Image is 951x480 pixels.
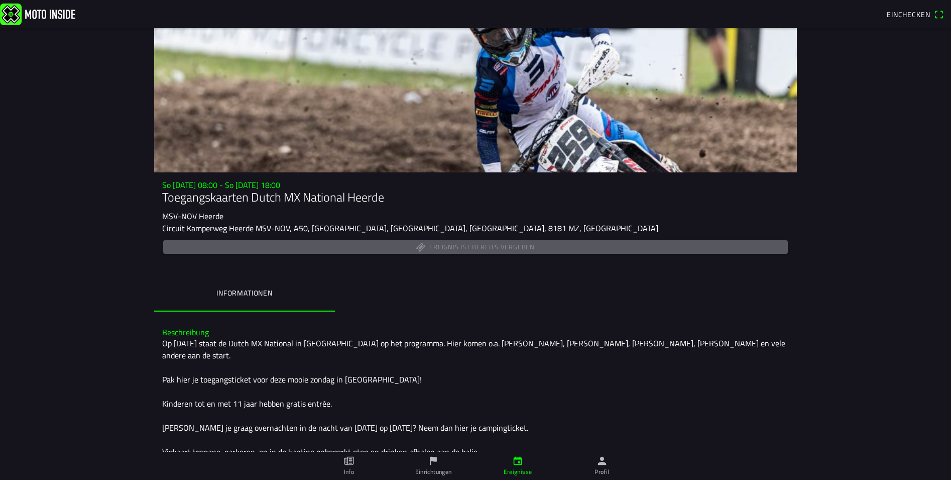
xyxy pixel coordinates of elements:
span: Einchecken [887,9,930,20]
ion-icon: Kalender [512,455,523,466]
ion-label: Einrichtungen [415,467,452,476]
ion-text: MSV-NOV Heerde [162,210,223,222]
h1: Toegangskaarten Dutch MX National Heerde [162,190,789,205]
ion-icon: Flagge [428,455,439,466]
h3: Beschreibung [162,328,789,337]
ion-text: Circuit Kamperweg Heerde MSV-NOV, A50, [GEOGRAPHIC_DATA], [GEOGRAPHIC_DATA], [GEOGRAPHIC_DATA], 8... [162,222,658,234]
ion-icon: Papier [343,455,354,466]
ion-label: Informationen [216,287,273,299]
ion-label: Ereignisse [504,467,532,476]
ion-icon: Person [597,455,608,466]
div: Op [DATE] staat de Dutch MX National in [GEOGRAPHIC_DATA] op het programma. Hier komen o.a. [PERS... [162,337,789,458]
ion-label: Info [344,467,354,476]
h3: So [DATE] 08:00 - So [DATE] 18:00 [162,180,789,190]
ion-label: Profil [595,467,609,476]
a: EincheckenQR-Scanner [882,6,949,23]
